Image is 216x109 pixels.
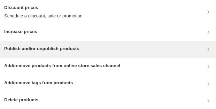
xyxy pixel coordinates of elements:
[4,96,38,103] h3: Delete products
[4,28,37,35] h3: Increase prices
[4,13,83,20] p: Schedule a discount, sale or promotion
[4,45,79,52] h3: Publish and/or unpublish products
[4,62,120,69] h3: Add/remove products from online store sales channel
[4,4,83,11] h3: Discount prices
[4,79,73,86] h3: Add/remove tags from products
